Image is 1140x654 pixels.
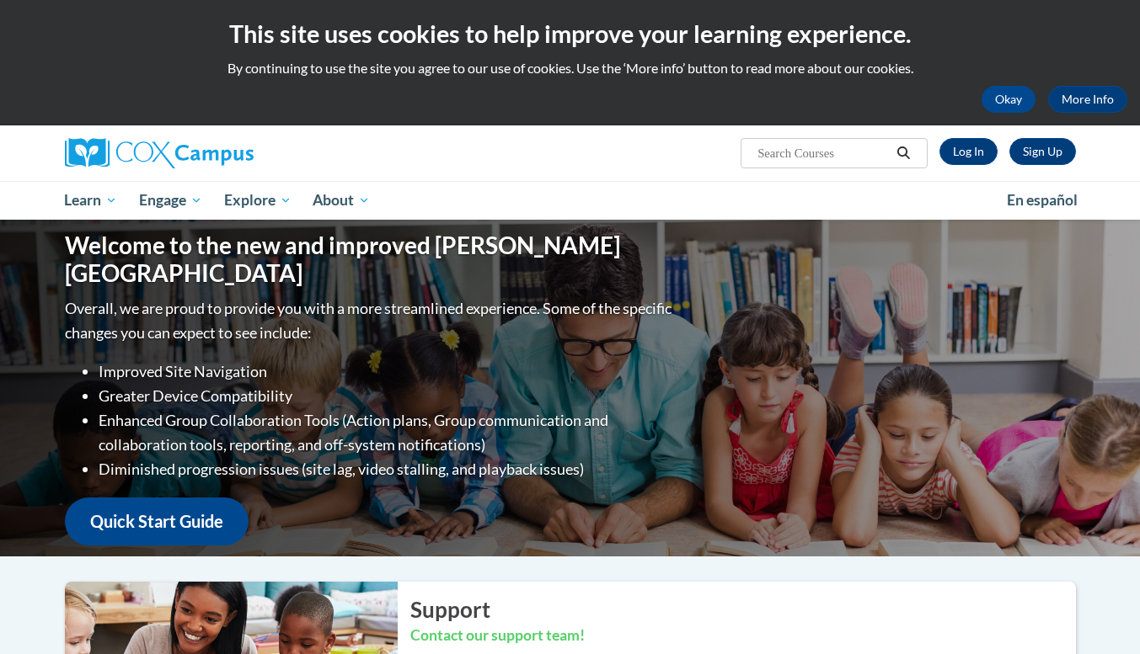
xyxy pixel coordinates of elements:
[302,181,381,220] a: About
[410,625,1076,646] h3: Contact our support team!
[65,296,676,345] p: Overall, we are proud to provide you with a more streamlined experience. Some of the specific cha...
[65,497,249,545] a: Quick Start Guide
[99,408,676,457] li: Enhanced Group Collaboration Tools (Action plans, Group communication and collaboration tools, re...
[40,181,1101,220] div: Main menu
[65,138,385,168] a: Cox Campus
[128,181,213,220] a: Engage
[99,359,676,384] li: Improved Site Navigation
[313,190,370,210] span: About
[13,17,1127,51] h2: This site uses cookies to help improve your learning experience.
[891,143,916,163] button: Search
[99,384,676,408] li: Greater Device Compatibility
[756,143,891,163] input: Search Courses
[54,181,129,220] a: Learn
[13,59,1127,77] p: By continuing to use the site you agree to our use of cookies. Use the ‘More info’ button to read...
[996,183,1089,218] a: En español
[213,181,302,220] a: Explore
[410,594,1076,625] h2: Support
[1007,191,1078,209] span: En español
[65,138,254,168] img: Cox Campus
[64,190,117,210] span: Learn
[939,138,998,165] a: Log In
[65,231,676,288] h1: Welcome to the new and improved [PERSON_NAME][GEOGRAPHIC_DATA]
[224,190,292,210] span: Explore
[99,457,676,481] li: Diminished progression issues (site lag, video stalling, and playback issues)
[139,190,202,210] span: Engage
[1009,138,1076,165] a: Register
[982,86,1036,113] button: Okay
[1048,86,1127,113] a: More Info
